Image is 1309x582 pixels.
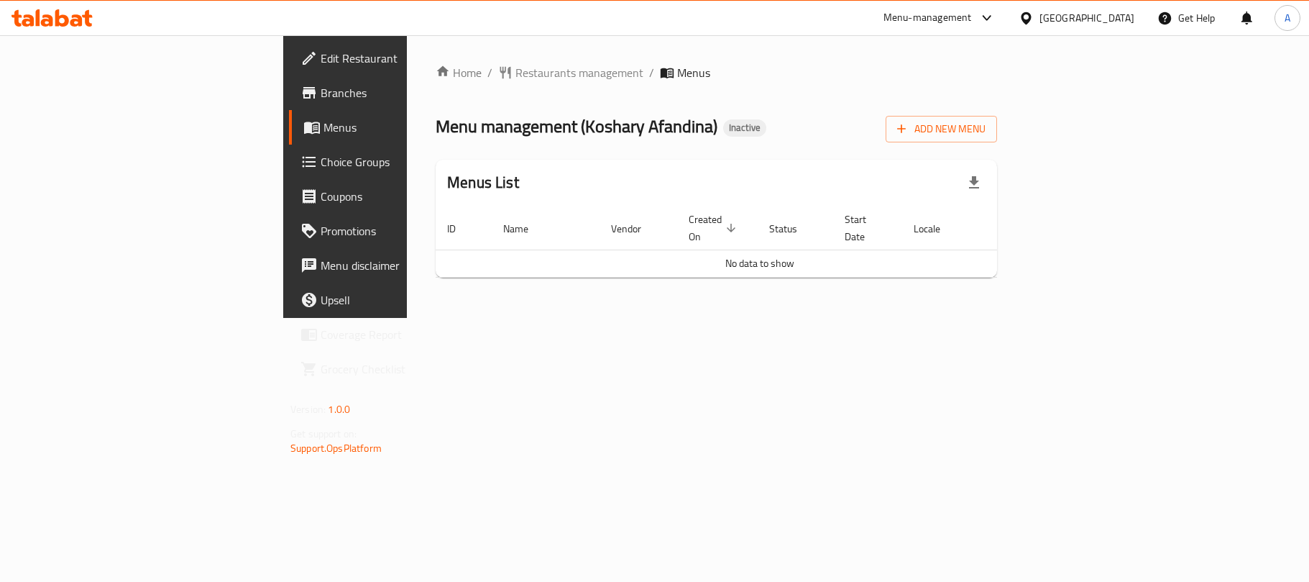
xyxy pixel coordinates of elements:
[447,172,519,194] h2: Menus List
[447,220,474,237] span: ID
[289,41,502,76] a: Edit Restaurant
[689,211,740,245] span: Created On
[321,222,490,240] span: Promotions
[289,283,502,317] a: Upsell
[886,116,997,142] button: Add New Menu
[289,179,502,214] a: Coupons
[321,188,490,205] span: Coupons
[321,153,490,170] span: Choice Groups
[289,110,502,145] a: Menus
[769,220,816,237] span: Status
[289,352,502,386] a: Grocery Checklist
[328,400,350,419] span: 1.0.0
[321,360,490,378] span: Grocery Checklist
[436,64,997,81] nav: breadcrumb
[323,119,490,136] span: Menus
[914,220,959,237] span: Locale
[436,110,717,142] span: Menu management ( Koshary Afandina )
[498,64,643,81] a: Restaurants management
[289,76,502,110] a: Branches
[290,400,326,419] span: Version:
[611,220,660,237] span: Vendor
[290,424,357,443] span: Get support on:
[321,291,490,309] span: Upsell
[289,145,502,179] a: Choice Groups
[321,50,490,67] span: Edit Restaurant
[723,119,766,137] div: Inactive
[436,206,1084,278] table: enhanced table
[845,211,885,245] span: Start Date
[515,64,643,81] span: Restaurants management
[649,64,654,81] li: /
[677,64,710,81] span: Menus
[321,84,490,101] span: Branches
[957,165,991,200] div: Export file
[290,439,382,458] a: Support.OpsPlatform
[289,248,502,283] a: Menu disclaimer
[503,220,547,237] span: Name
[289,317,502,352] a: Coverage Report
[976,206,1084,250] th: Actions
[1285,10,1290,26] span: A
[897,120,986,138] span: Add New Menu
[883,9,972,27] div: Menu-management
[723,122,766,134] span: Inactive
[321,257,490,274] span: Menu disclaimer
[289,214,502,248] a: Promotions
[725,254,794,273] span: No data to show
[1039,10,1134,26] div: [GEOGRAPHIC_DATA]
[321,326,490,343] span: Coverage Report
